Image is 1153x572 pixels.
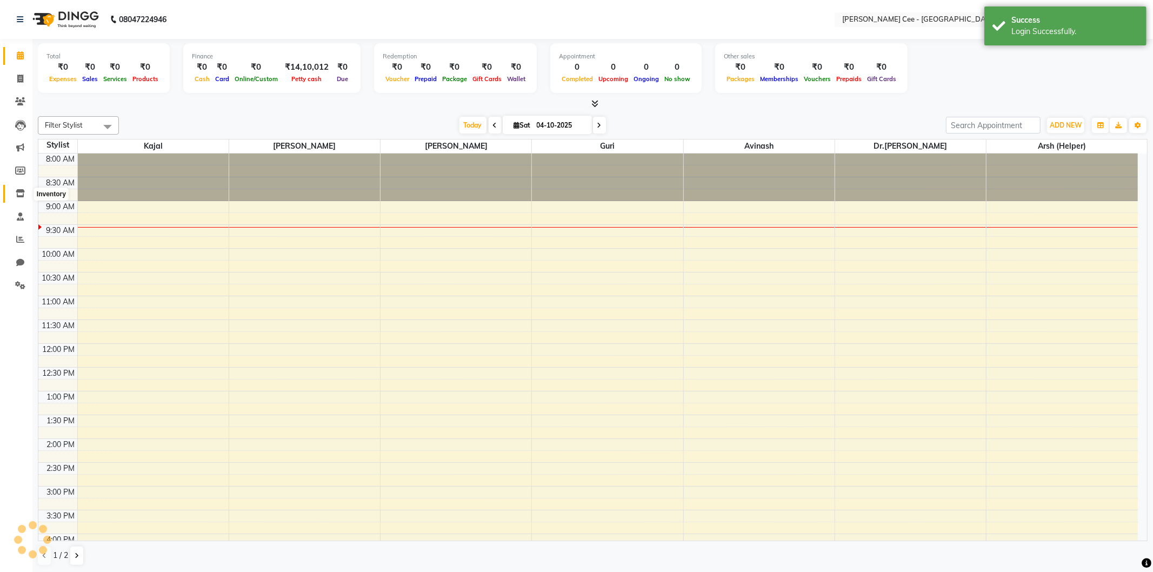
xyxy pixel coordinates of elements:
[724,52,899,61] div: Other sales
[101,61,130,74] div: ₹0
[412,75,439,83] span: Prepaid
[40,249,77,260] div: 10:00 AM
[532,139,683,153] span: Guri
[78,139,229,153] span: Kajal
[192,52,352,61] div: Finance
[724,61,757,74] div: ₹0
[864,75,899,83] span: Gift Cards
[130,61,161,74] div: ₹0
[834,61,864,74] div: ₹0
[834,75,864,83] span: Prepaids
[383,52,528,61] div: Redemption
[281,61,333,74] div: ₹14,10,012
[987,139,1138,153] span: Arsh (Helper)
[40,296,77,308] div: 11:00 AM
[412,61,439,74] div: ₹0
[534,117,588,134] input: 2025-10-04
[864,61,899,74] div: ₹0
[631,75,662,83] span: Ongoing
[801,75,834,83] span: Vouchers
[119,4,166,35] b: 08047224946
[1047,118,1084,133] button: ADD NEW
[1011,15,1138,26] div: Success
[835,139,986,153] span: Dr.[PERSON_NAME]
[757,75,801,83] span: Memberships
[38,139,77,151] div: Stylist
[383,75,412,83] span: Voucher
[504,61,528,74] div: ₹0
[559,52,693,61] div: Appointment
[212,75,232,83] span: Card
[34,188,69,201] div: Inventory
[40,272,77,284] div: 10:30 AM
[662,61,693,74] div: 0
[333,61,352,74] div: ₹0
[28,4,102,35] img: logo
[596,75,631,83] span: Upcoming
[724,75,757,83] span: Packages
[381,139,531,153] span: [PERSON_NAME]
[229,139,380,153] span: [PERSON_NAME]
[45,534,77,546] div: 4:00 PM
[684,139,835,153] span: Avinash
[470,75,504,83] span: Gift Cards
[40,320,77,331] div: 11:30 AM
[757,61,801,74] div: ₹0
[45,439,77,450] div: 2:00 PM
[232,61,281,74] div: ₹0
[46,61,79,74] div: ₹0
[44,201,77,212] div: 9:00 AM
[45,463,77,474] div: 2:30 PM
[212,61,232,74] div: ₹0
[504,75,528,83] span: Wallet
[79,75,101,83] span: Sales
[289,75,325,83] span: Petty cash
[946,117,1041,134] input: Search Appointment
[101,75,130,83] span: Services
[334,75,351,83] span: Due
[511,121,534,129] span: Sat
[383,61,412,74] div: ₹0
[45,121,83,129] span: Filter Stylist
[45,487,77,498] div: 3:00 PM
[801,61,834,74] div: ₹0
[45,415,77,427] div: 1:30 PM
[46,52,161,61] div: Total
[41,368,77,379] div: 12:30 PM
[662,75,693,83] span: No show
[46,75,79,83] span: Expenses
[45,391,77,403] div: 1:00 PM
[439,75,470,83] span: Package
[44,177,77,189] div: 8:30 AM
[559,61,596,74] div: 0
[53,550,68,561] span: 1 / 2
[470,61,504,74] div: ₹0
[41,344,77,355] div: 12:00 PM
[439,61,470,74] div: ₹0
[192,61,212,74] div: ₹0
[559,75,596,83] span: Completed
[232,75,281,83] span: Online/Custom
[1011,26,1138,37] div: Login Successfully.
[44,225,77,236] div: 9:30 AM
[459,117,486,134] span: Today
[130,75,161,83] span: Products
[45,510,77,522] div: 3:30 PM
[79,61,101,74] div: ₹0
[631,61,662,74] div: 0
[1050,121,1082,129] span: ADD NEW
[44,154,77,165] div: 8:00 AM
[596,61,631,74] div: 0
[192,75,212,83] span: Cash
